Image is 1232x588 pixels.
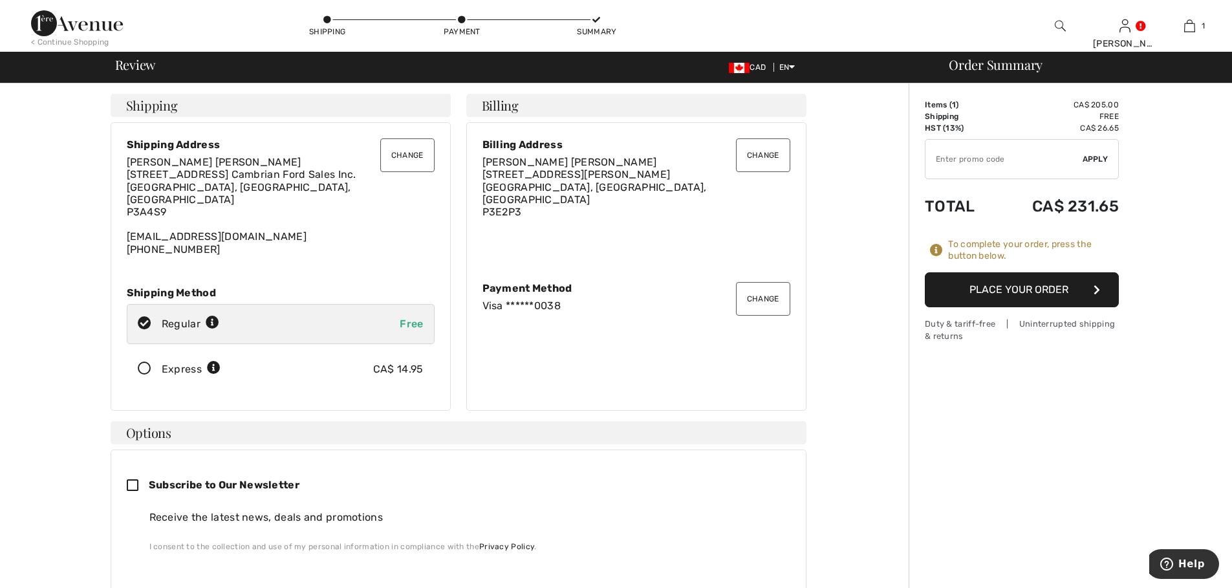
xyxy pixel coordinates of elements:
span: Review [115,58,156,71]
div: Shipping Method [127,287,435,299]
span: Apply [1083,153,1108,165]
a: Sign In [1119,19,1130,32]
td: CA$ 26.65 [996,122,1119,134]
h4: Options [111,421,806,444]
td: Shipping [925,111,996,122]
iframe: Opens a widget where you can find more information [1149,549,1219,582]
div: < Continue Shopping [31,36,109,48]
img: My Info [1119,18,1130,34]
div: Duty & tariff-free | Uninterrupted shipping & returns [925,318,1119,342]
div: Regular [162,316,219,332]
td: Items ( ) [925,99,996,111]
span: 1 [1202,20,1205,32]
span: [PERSON_NAME] [PERSON_NAME] [482,156,657,168]
div: To complete your order, press the button below. [948,239,1119,262]
div: Order Summary [933,58,1224,71]
a: 1 [1158,18,1221,34]
button: Change [736,138,790,172]
span: CAD [729,63,771,72]
span: Shipping [126,99,178,112]
td: HST (13%) [925,122,996,134]
td: CA$ 231.65 [996,184,1119,228]
span: [STREET_ADDRESS] Cambrian Ford Sales Inc. [GEOGRAPHIC_DATA], [GEOGRAPHIC_DATA], [GEOGRAPHIC_DATA]... [127,168,356,218]
div: Shipping Address [127,138,435,151]
div: CA$ 14.95 [373,362,424,377]
span: Subscribe to Our Newsletter [149,479,299,491]
div: Payment [442,26,481,38]
div: [EMAIL_ADDRESS][DOMAIN_NAME] [PHONE_NUMBER] [127,156,435,256]
img: search the website [1055,18,1066,34]
td: Total [925,184,996,228]
img: 1ère Avenue [31,10,123,36]
div: Payment Method [482,282,790,294]
span: Free [400,318,423,330]
img: Canadian Dollar [729,63,750,73]
span: [PERSON_NAME] [PERSON_NAME] [127,156,301,168]
td: Free [996,111,1119,122]
button: Change [736,282,790,316]
div: Billing Address [482,138,790,151]
div: Summary [577,26,616,38]
span: 1 [952,100,956,109]
input: Promo code [925,140,1083,179]
a: Privacy Policy [479,542,534,551]
td: CA$ 205.00 [996,99,1119,111]
span: [STREET_ADDRESS][PERSON_NAME] [GEOGRAPHIC_DATA], [GEOGRAPHIC_DATA], [GEOGRAPHIC_DATA] P3E2P3 [482,168,707,218]
button: Change [380,138,435,172]
div: Receive the latest news, deals and promotions [149,510,780,525]
div: [PERSON_NAME] [1093,37,1156,50]
div: Shipping [308,26,347,38]
div: I consent to the collection and use of my personal information in compliance with the . [149,541,780,552]
img: My Bag [1184,18,1195,34]
span: EN [779,63,795,72]
button: Place Your Order [925,272,1119,307]
div: Express [162,362,221,377]
span: Billing [482,99,519,112]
